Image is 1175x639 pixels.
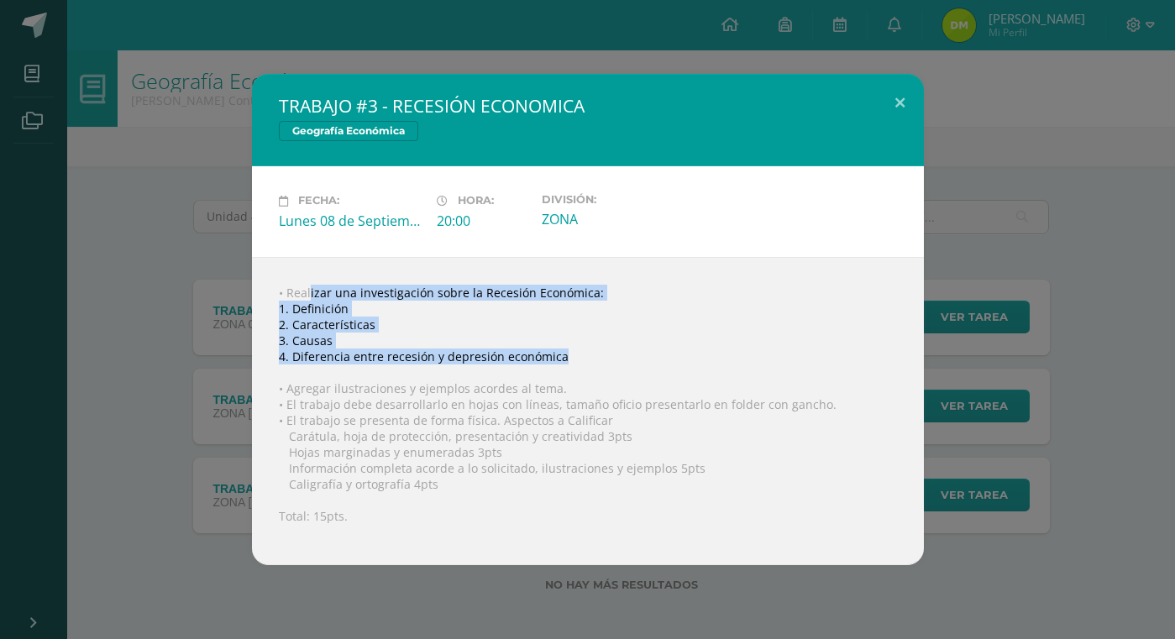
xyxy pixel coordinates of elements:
[279,94,897,118] h2: TRABAJO #3 - RECESIÓN ECONOMICA
[279,212,423,230] div: Lunes 08 de Septiembre
[876,74,924,131] button: Close (Esc)
[279,121,418,141] span: Geografía Económica
[252,257,924,565] div: • Realizar una investigación sobre la Recesión Económica: 1. Definición 2. Características 3. Cau...
[542,193,686,206] label: División:
[542,210,686,228] div: ZONA
[458,195,494,207] span: Hora:
[437,212,528,230] div: 20:00
[298,195,339,207] span: Fecha:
